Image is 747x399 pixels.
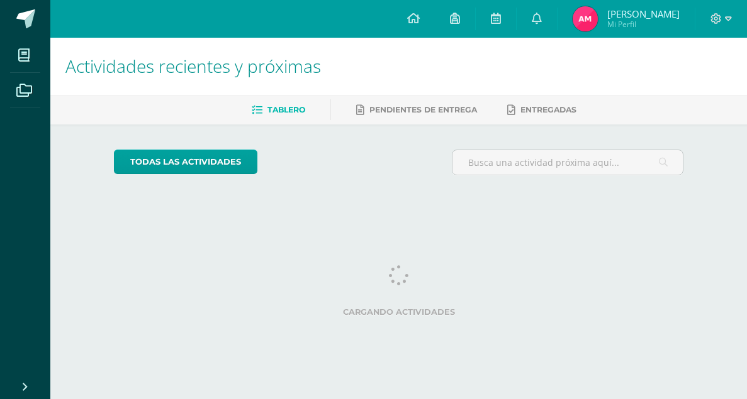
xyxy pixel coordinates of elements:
[114,150,257,174] a: todas las Actividades
[452,150,683,175] input: Busca una actividad próxima aquí...
[356,100,477,120] a: Pendientes de entrega
[607,8,680,20] span: [PERSON_NAME]
[507,100,576,120] a: Entregadas
[573,6,598,31] img: 95a0a37ecc0520e872986056fe9423f9.png
[520,105,576,114] span: Entregadas
[267,105,305,114] span: Tablero
[607,19,680,30] span: Mi Perfil
[114,307,683,317] label: Cargando actividades
[65,54,321,78] span: Actividades recientes y próximas
[252,100,305,120] a: Tablero
[369,105,477,114] span: Pendientes de entrega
